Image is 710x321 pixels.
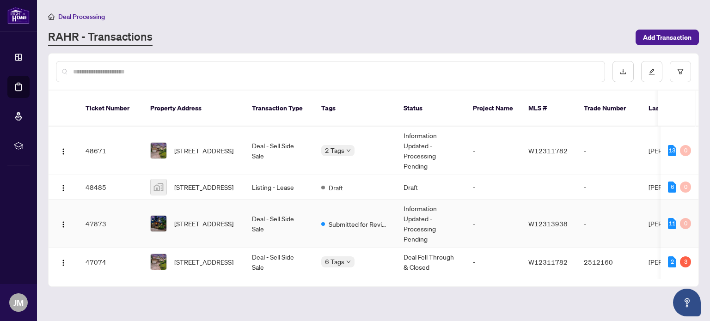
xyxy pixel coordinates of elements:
[465,248,521,276] td: -
[78,127,143,175] td: 48671
[245,175,314,200] td: Listing - Lease
[151,254,166,270] img: thumbnail-img
[78,175,143,200] td: 48485
[151,216,166,231] img: thumbnail-img
[245,200,314,248] td: Deal - Sell Side Sale
[174,218,233,229] span: [STREET_ADDRESS]
[576,248,641,276] td: 2512160
[56,254,71,269] button: Logo
[314,91,396,127] th: Tags
[143,91,245,127] th: Property Address
[60,148,67,155] img: Logo
[643,30,692,45] span: Add Transaction
[576,127,641,175] td: -
[680,182,691,193] div: 0
[465,200,521,248] td: -
[528,146,568,155] span: W12311782
[245,248,314,276] td: Deal - Sell Side Sale
[576,91,641,127] th: Trade Number
[245,91,314,127] th: Transaction Type
[151,179,166,195] img: thumbnail-img
[325,256,344,267] span: 6 Tags
[48,13,55,20] span: home
[668,256,676,267] div: 2
[174,182,233,192] span: [STREET_ADDRESS]
[576,200,641,248] td: -
[396,91,465,127] th: Status
[60,259,67,266] img: Logo
[78,200,143,248] td: 47873
[670,61,691,82] button: filter
[78,248,143,276] td: 47074
[396,200,465,248] td: Information Updated - Processing Pending
[612,61,634,82] button: download
[245,127,314,175] td: Deal - Sell Side Sale
[677,68,684,75] span: filter
[346,148,351,153] span: down
[673,289,701,316] button: Open asap
[680,218,691,229] div: 0
[668,182,676,193] div: 6
[58,12,105,21] span: Deal Processing
[48,29,153,46] a: RAHR - Transactions
[174,257,233,267] span: [STREET_ADDRESS]
[7,7,30,24] img: logo
[329,219,389,229] span: Submitted for Review
[465,127,521,175] td: -
[396,175,465,200] td: Draft
[56,216,71,231] button: Logo
[680,256,691,267] div: 3
[680,145,691,156] div: 0
[668,218,676,229] div: 11
[465,91,521,127] th: Project Name
[13,296,24,309] span: JM
[60,221,67,228] img: Logo
[329,182,343,193] span: Draft
[465,175,521,200] td: -
[636,30,699,45] button: Add Transaction
[396,127,465,175] td: Information Updated - Processing Pending
[576,175,641,200] td: -
[174,145,233,156] span: [STREET_ADDRESS]
[528,219,568,228] span: W12313938
[528,258,568,266] span: W12311782
[60,184,67,192] img: Logo
[325,145,344,156] span: 2 Tags
[649,68,655,75] span: edit
[620,68,626,75] span: download
[151,143,166,158] img: thumbnail-img
[668,145,676,156] div: 13
[346,260,351,264] span: down
[641,61,662,82] button: edit
[521,91,576,127] th: MLS #
[56,180,71,194] button: Logo
[78,91,143,127] th: Ticket Number
[396,248,465,276] td: Deal Fell Through & Closed
[56,143,71,158] button: Logo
